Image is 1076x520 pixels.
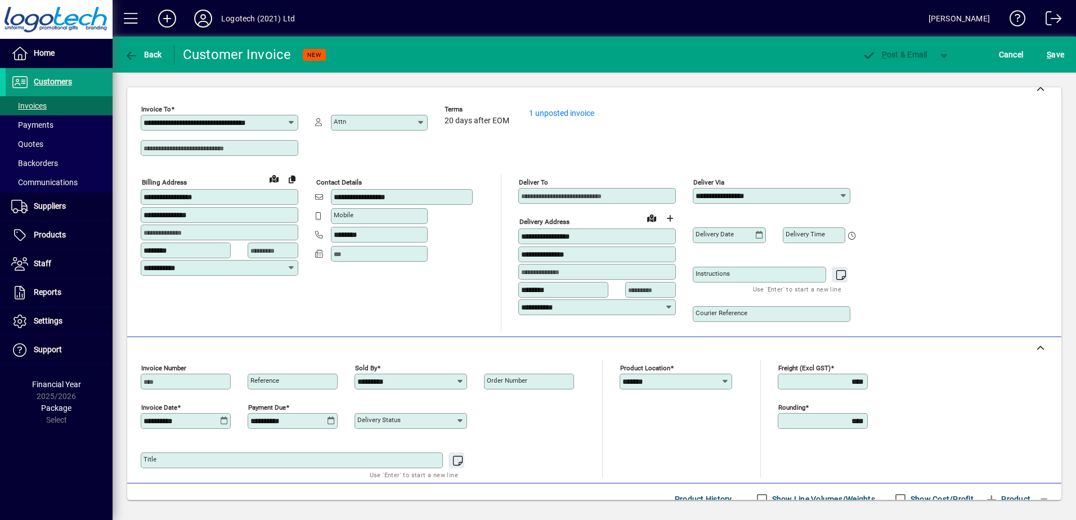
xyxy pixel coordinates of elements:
mat-label: Delivery status [357,416,401,424]
span: Product History [675,490,732,508]
span: Package [41,404,71,413]
mat-label: Freight (excl GST) [778,364,831,372]
span: Suppliers [34,201,66,210]
span: Communications [11,178,78,187]
a: View on map [265,169,283,187]
mat-label: Invoice number [141,364,186,372]
a: Suppliers [6,192,113,221]
button: Cancel [996,44,1026,65]
mat-label: Attn [334,118,346,125]
span: Product [985,490,1030,508]
mat-label: Product location [620,364,670,372]
a: Support [6,336,113,364]
a: Knowledge Base [1001,2,1026,39]
button: Add [149,8,185,29]
div: Customer Invoice [183,46,292,64]
label: Show Line Volumes/Weights [770,494,875,505]
mat-label: Sold by [355,364,377,372]
span: P [882,50,887,59]
span: Home [34,48,55,57]
button: Post & Email [857,44,933,65]
span: NEW [307,51,321,59]
button: Product History [670,489,737,509]
label: Show Cost/Profit [908,494,974,505]
mat-label: Title [144,455,156,463]
span: Invoices [11,101,47,110]
a: Staff [6,250,113,278]
a: Reports [6,279,113,307]
mat-label: Courier Reference [696,309,747,317]
div: Logotech (2021) Ltd [221,10,295,28]
mat-label: Reference [250,376,279,384]
span: Reports [34,288,61,297]
a: Payments [6,115,113,135]
mat-label: Deliver via [693,178,724,186]
a: Communications [6,173,113,192]
span: Payments [11,120,53,129]
a: Home [6,39,113,68]
mat-label: Order number [487,376,527,384]
span: Settings [34,316,62,325]
span: S [1047,50,1051,59]
span: Customers [34,77,72,86]
a: Backorders [6,154,113,173]
a: View on map [643,209,661,227]
mat-label: Delivery time [786,230,825,238]
mat-label: Delivery date [696,230,734,238]
span: Back [124,50,162,59]
button: Product [979,489,1036,509]
a: Invoices [6,96,113,115]
span: ave [1047,46,1064,64]
mat-label: Deliver To [519,178,548,186]
span: Quotes [11,140,43,149]
a: 1 unposted invoice [529,109,594,118]
a: Quotes [6,135,113,154]
mat-label: Mobile [334,211,353,219]
div: [PERSON_NAME] [929,10,990,28]
mat-hint: Use 'Enter' to start a new line [370,468,458,481]
button: Choose address [661,209,679,227]
span: Support [34,345,62,354]
button: Copy to Delivery address [283,170,301,188]
span: Financial Year [32,380,81,389]
button: Save [1044,44,1067,65]
span: Backorders [11,159,58,168]
app-page-header-button: Back [113,44,174,65]
span: Staff [34,259,51,268]
mat-label: Rounding [778,404,805,411]
mat-label: Payment due [248,404,286,411]
button: Back [122,44,165,65]
button: Profile [185,8,221,29]
mat-label: Instructions [696,270,730,277]
span: Cancel [999,46,1024,64]
a: Products [6,221,113,249]
span: Products [34,230,66,239]
a: Logout [1037,2,1062,39]
span: 20 days after EOM [445,116,509,125]
mat-label: Invoice date [141,404,177,411]
span: Terms [445,106,512,113]
mat-hint: Use 'Enter' to start a new line [753,283,841,295]
span: ost & Email [862,50,927,59]
mat-label: Invoice To [141,105,171,113]
a: Settings [6,307,113,335]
